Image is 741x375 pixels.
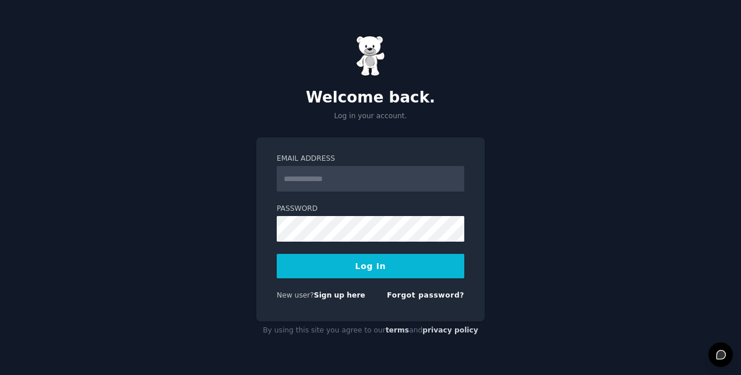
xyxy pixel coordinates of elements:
button: Log In [277,254,464,278]
a: Sign up here [314,291,365,299]
p: Log in your account. [256,111,485,122]
h2: Welcome back. [256,89,485,107]
a: privacy policy [422,326,478,334]
img: Gummy Bear [356,36,385,76]
div: By using this site you agree to our and [256,321,485,340]
label: Email Address [277,154,464,164]
a: terms [386,326,409,334]
label: Password [277,204,464,214]
span: New user? [277,291,314,299]
a: Forgot password? [387,291,464,299]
